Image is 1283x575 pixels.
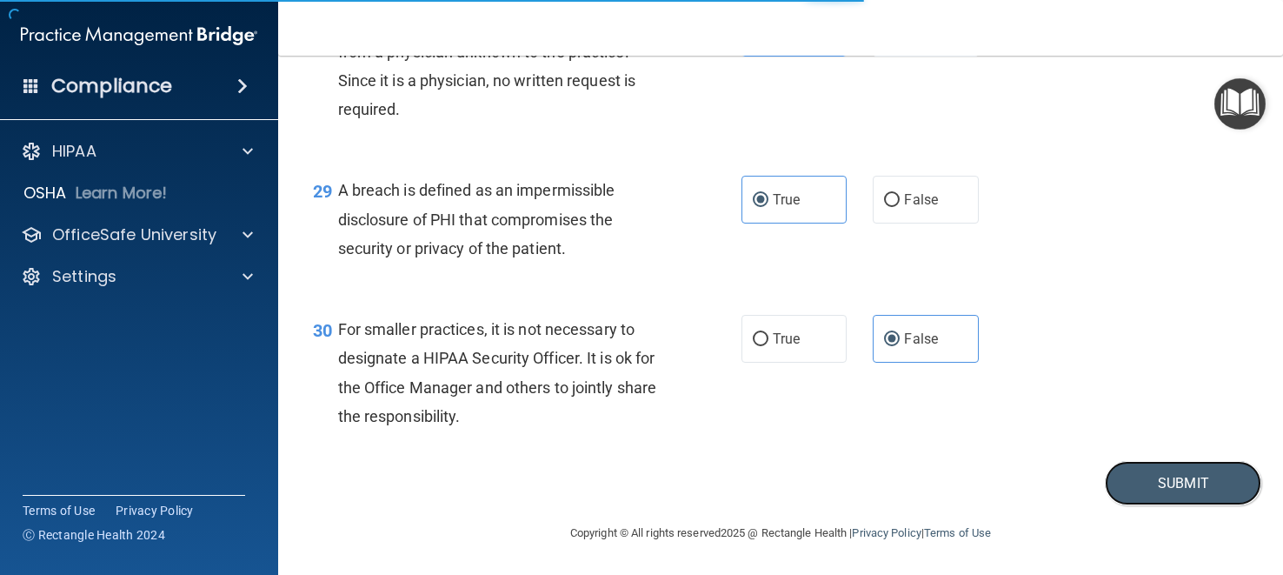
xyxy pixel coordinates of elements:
a: Terms of Use [924,526,991,539]
button: Submit [1105,461,1261,505]
a: Privacy Policy [852,526,921,539]
span: False [904,331,938,347]
a: Settings [21,266,253,287]
a: HIPAA [21,141,253,162]
input: True [753,194,768,207]
div: Copyright © All rights reserved 2025 @ Rectangle Health | | [463,505,1098,561]
iframe: To enrich screen reader interactions, please activate Accessibility in Grammarly extension settings [1196,455,1262,521]
h4: Compliance [51,74,172,98]
span: True [773,331,800,347]
span: 29 [313,181,332,202]
span: A breach is defined as an impermissible disclosure of PHI that compromises the security or privac... [338,181,615,257]
span: 30 [313,320,332,341]
input: True [753,333,768,346]
a: Privacy Policy [116,502,194,519]
span: For smaller practices, it is not necessary to designate a HIPAA Security Officer. It is ok for th... [338,320,657,425]
a: OfficeSafe University [21,224,253,245]
a: Terms of Use [23,502,95,519]
img: PMB logo [21,18,257,53]
span: False [904,191,938,208]
p: HIPAA [52,141,96,162]
p: Learn More! [76,183,168,204]
span: Ⓒ Rectangle Health 2024 [23,526,165,544]
p: Settings [52,266,116,287]
button: Open Resource Center [1214,78,1266,130]
input: False [884,194,900,207]
p: OfficeSafe University [52,224,216,245]
input: False [884,333,900,346]
p: OSHA [23,183,67,204]
span: True [773,191,800,208]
